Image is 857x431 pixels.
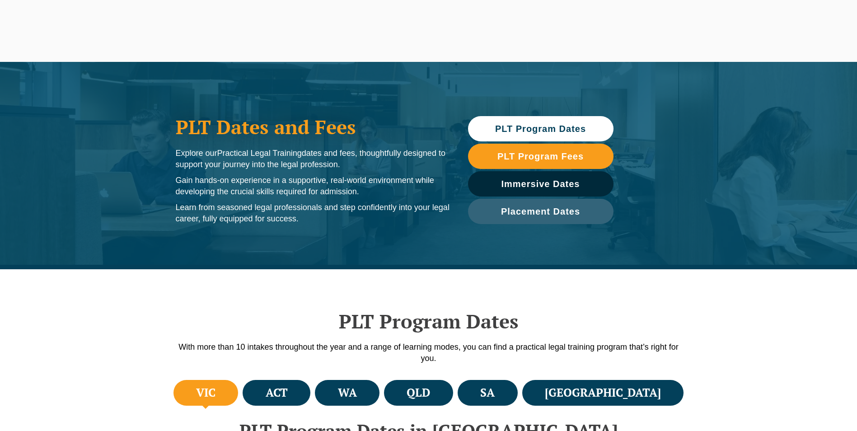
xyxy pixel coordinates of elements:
p: Explore our dates and fees, thoughtfully designed to support your journey into the legal profession. [176,148,450,170]
h4: SA [480,385,495,400]
span: Immersive Dates [501,179,580,188]
span: Placement Dates [501,207,580,216]
a: PLT Program Fees [468,144,613,169]
h4: VIC [196,385,215,400]
p: Gain hands-on experience in a supportive, real-world environment while developing the crucial ski... [176,175,450,197]
span: Practical Legal Training [217,149,302,158]
a: Placement Dates [468,199,613,224]
h4: [GEOGRAPHIC_DATA] [545,385,661,400]
a: PLT Program Dates [468,116,613,141]
h4: ACT [266,385,288,400]
span: PLT Program Fees [497,152,584,161]
p: With more than 10 intakes throughout the year and a range of learning modes, you can find a pract... [171,342,686,364]
span: PLT Program Dates [495,124,586,133]
h4: QLD [407,385,430,400]
h1: PLT Dates and Fees [176,116,450,138]
p: Learn from seasoned legal professionals and step confidently into your legal career, fully equipp... [176,202,450,225]
h2: PLT Program Dates [171,310,686,333]
h4: WA [338,385,357,400]
a: Immersive Dates [468,171,613,197]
